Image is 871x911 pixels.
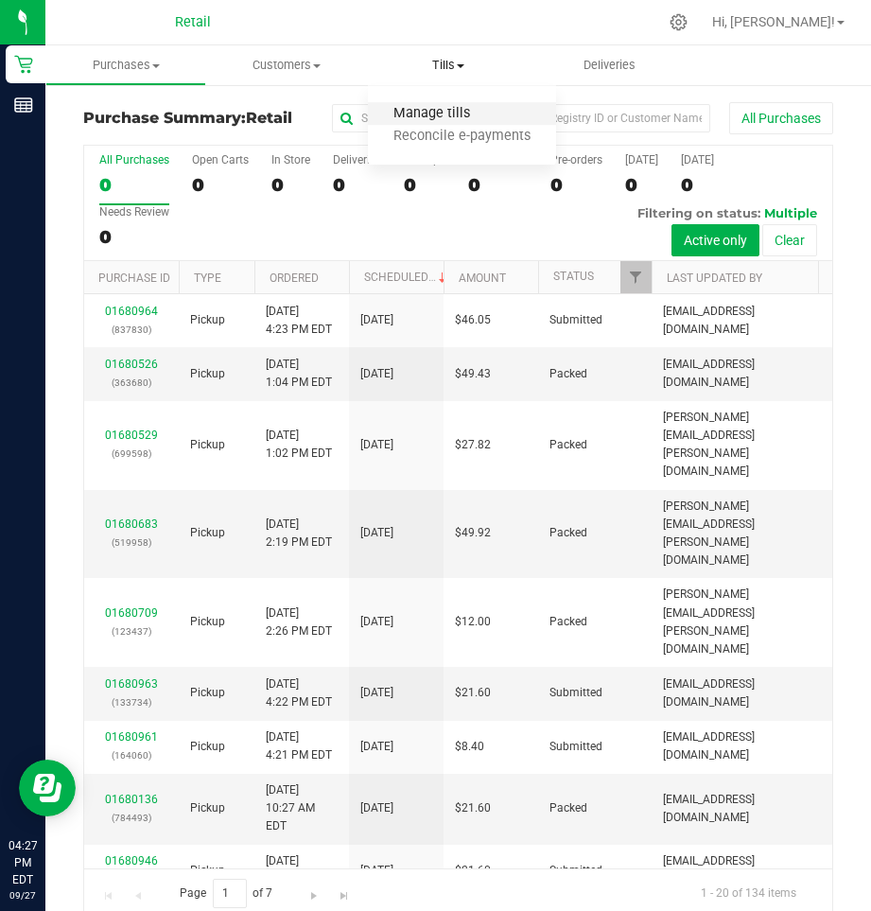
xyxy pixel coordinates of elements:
span: [EMAIL_ADDRESS][DOMAIN_NAME] [663,675,829,711]
span: [PERSON_NAME][EMAIL_ADDRESS][PERSON_NAME][DOMAIN_NAME] [663,586,829,658]
p: (784493) [96,809,167,827]
span: Pickup [190,365,225,383]
div: 0 [625,174,658,196]
span: Reconcile e-payments [368,129,556,145]
span: [EMAIL_ADDRESS][DOMAIN_NAME] [663,356,829,392]
span: [DATE] [360,524,393,542]
a: 01680709 [105,606,158,620]
span: Pickup [190,862,225,880]
span: Hi, [PERSON_NAME]! [712,14,835,29]
inline-svg: Reports [14,96,33,114]
a: Amount [459,272,506,285]
p: (164060) [96,746,167,764]
span: Pickup [190,613,225,631]
span: Pickup [190,799,225,817]
span: [EMAIL_ADDRESS][DOMAIN_NAME] [663,728,829,764]
div: 0 [681,174,714,196]
a: 01680946 [105,854,158,867]
span: Pickup [190,738,225,756]
div: 0 [404,174,445,196]
span: Retail [175,14,211,30]
a: Scheduled [364,271,450,284]
span: [DATE] [360,862,393,880]
div: 0 [550,174,602,196]
p: (123437) [96,622,167,640]
a: Deliveries [529,45,689,85]
span: Packed [549,436,587,454]
h3: Purchase Summary: [83,110,332,127]
a: Purchases [45,45,206,85]
a: Customers [206,45,367,85]
a: 01680961 [105,730,158,744]
a: Filter [620,261,652,293]
span: Packed [549,613,587,631]
div: 0 [99,226,169,248]
a: 01680964 [105,305,158,318]
span: Packed [549,365,587,383]
inline-svg: Retail [14,55,33,74]
span: Submitted [549,862,602,880]
div: [DATE] [625,153,658,166]
div: In Store [271,153,310,166]
span: Deliveries [558,57,661,74]
div: Needs Review [99,205,169,219]
p: 04:27 PM EDT [9,837,37,888]
span: Retail [246,109,292,127]
span: Manage tills [368,106,496,122]
span: [DATE] 4:21 PM EDT [266,728,332,764]
div: 0 [192,174,249,196]
span: Pickup [190,684,225,702]
span: [DATE] 4:14 PM EDT [266,852,332,888]
span: $12.00 [455,613,491,631]
a: Type [194,272,221,285]
button: Clear [762,224,817,256]
span: $8.40 [455,738,484,756]
p: (363680) [96,374,167,392]
p: (837830) [96,321,167,339]
a: Last Updated By [667,272,762,285]
a: Ordered [270,272,319,285]
span: [DATE] [360,436,393,454]
div: 0 [333,174,381,196]
p: (519958) [96,534,167,552]
div: All Purchases [99,153,169,166]
span: [DATE] 10:27 AM EDT [266,781,338,836]
span: Submitted [549,684,602,702]
span: Submitted [549,311,602,329]
span: [EMAIL_ADDRESS][DOMAIN_NAME] [663,852,829,888]
span: Submitted [549,738,602,756]
span: [DATE] [360,311,393,329]
a: Tills Manage tills Reconcile e-payments [368,45,529,85]
span: 1 - 20 of 134 items [686,879,811,907]
span: $49.43 [455,365,491,383]
span: [EMAIL_ADDRESS][DOMAIN_NAME] [663,791,829,827]
span: Pickup [190,436,225,454]
a: Status [553,270,594,283]
span: [DATE] 4:23 PM EDT [266,303,332,339]
a: Go to the next page [301,879,328,904]
button: All Purchases [729,102,833,134]
span: Tills [368,57,529,74]
input: 1 [213,879,247,908]
span: [DATE] 4:22 PM EDT [266,675,332,711]
a: Purchase ID [98,272,170,285]
span: [DATE] [360,738,393,756]
div: Pre-orders [550,153,602,166]
span: [DATE] 2:26 PM EDT [266,604,332,640]
a: 01680526 [105,358,158,371]
p: (133734) [96,693,167,711]
span: Customers [207,57,366,74]
span: Filtering on status: [637,205,760,220]
span: $46.05 [455,311,491,329]
a: 01680683 [105,517,158,531]
div: Manage settings [667,13,690,31]
span: Packed [549,524,587,542]
button: Active only [671,224,759,256]
iframe: Resource center [19,760,76,816]
span: [DATE] 2:19 PM EDT [266,516,332,552]
span: Pickup [190,524,225,542]
p: 09/27 [9,888,37,902]
div: Deliveries [333,153,381,166]
span: Page of 7 [164,879,288,908]
span: $21.60 [455,799,491,817]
